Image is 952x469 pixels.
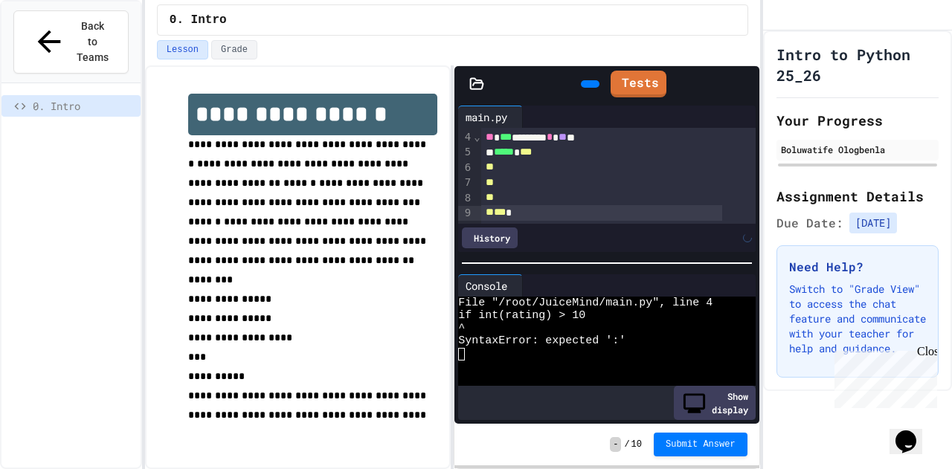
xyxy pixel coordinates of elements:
span: SyntaxError: expected ':' [458,334,625,347]
span: 10 [631,439,642,450]
h3: Need Help? [789,258,926,276]
h2: Your Progress [776,110,939,131]
div: 4 [458,130,473,145]
span: - [610,437,621,452]
div: 5 [458,145,473,160]
div: main.py [458,109,515,125]
div: 8 [458,191,473,206]
span: Fold line [473,131,480,143]
span: 0. Intro [170,11,227,29]
iframe: chat widget [829,345,937,408]
a: Tests [611,71,666,97]
span: ^ [458,322,465,334]
button: Back to Teams [13,10,129,74]
span: Due Date: [776,214,843,232]
span: Back to Teams [75,19,110,65]
div: 7 [458,175,473,190]
div: Console [458,274,523,297]
button: Lesson [157,40,208,59]
span: if int(rating) > 10 [458,309,585,322]
span: [DATE] [849,213,897,233]
div: Show display [674,386,756,420]
h1: Intro to Python 25_26 [776,44,939,85]
p: Switch to "Grade View" to access the chat feature and communicate with your teacher for help and ... [789,282,926,356]
span: File "/root/JuiceMind/main.py", line 4 [458,297,713,309]
div: main.py [458,106,523,128]
span: 0. Intro [33,98,135,114]
button: Submit Answer [654,433,747,456]
div: Console [458,278,515,294]
button: Grade [211,40,257,59]
div: History [462,227,518,248]
div: Boluwatife Ologbenla [781,143,934,156]
h2: Assignment Details [776,186,939,207]
iframe: chat widget [890,410,937,454]
span: / [624,439,629,450]
div: Chat with us now!Close [6,6,103,94]
div: 6 [458,161,473,175]
span: Submit Answer [666,439,736,450]
div: 9 [458,206,473,221]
